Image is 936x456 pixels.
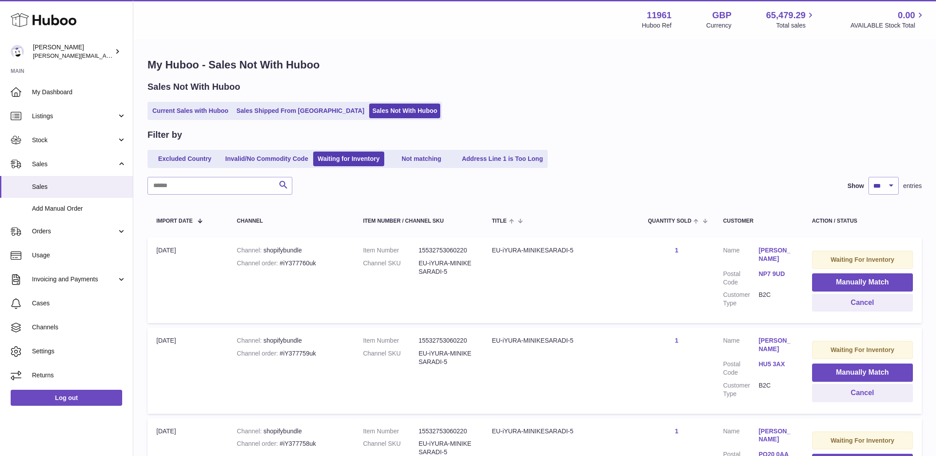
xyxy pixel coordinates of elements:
[642,21,672,30] div: Huboo Ref
[147,129,182,141] h2: Filter by
[32,112,117,120] span: Listings
[237,260,280,267] strong: Channel order
[766,9,816,30] a: 65,479.29 Total sales
[237,218,345,224] div: Channel
[759,336,794,353] a: [PERSON_NAME]
[759,246,794,263] a: [PERSON_NAME]
[850,21,925,30] span: AVAILABLE Stock Total
[492,218,506,224] span: Title
[675,247,678,254] a: 1
[32,371,126,380] span: Returns
[850,9,925,30] a: 0.00 AVAILABLE Stock Total
[723,336,759,356] dt: Name
[237,440,280,447] strong: Channel order
[147,58,922,72] h1: My Huboo - Sales Not With Huboo
[237,337,263,344] strong: Channel
[237,440,345,448] div: #iY377758uk
[147,328,228,413] td: [DATE]
[233,104,367,118] a: Sales Shipped From [GEOGRAPHIC_DATA]
[759,270,794,278] a: NP7 9UD
[812,384,913,402] button: Cancel
[363,259,418,276] dt: Channel SKU
[147,237,228,323] td: [DATE]
[675,337,678,344] a: 1
[149,152,220,166] a: Excluded Country
[149,104,231,118] a: Current Sales with Huboo
[237,247,263,254] strong: Channel
[237,428,263,435] strong: Channel
[723,218,794,224] div: Customer
[759,291,794,308] dd: B2C
[459,152,546,166] a: Address Line 1 is Too Long
[363,427,418,436] dt: Item Number
[831,437,894,444] strong: Waiting For Inventory
[812,273,913,292] button: Manually Match
[675,428,678,435] a: 1
[32,299,126,308] span: Cases
[418,349,474,366] dd: EU-iYURA-MINIKESARADI-5
[831,256,894,263] strong: Waiting For Inventory
[723,427,759,446] dt: Name
[766,9,805,21] span: 65,479.29
[32,323,126,332] span: Channels
[32,183,126,191] span: Sales
[313,152,384,166] a: Waiting for Inventory
[237,246,345,255] div: shopifybundle
[648,218,692,224] span: Quantity Sold
[32,88,126,96] span: My Dashboard
[32,275,117,284] span: Invoicing and Payments
[32,227,117,236] span: Orders
[237,336,345,345] div: shopifybundle
[903,182,922,190] span: entries
[647,9,672,21] strong: 11961
[492,427,630,436] div: EU-iYURA-MINIKESARADI-5
[759,360,794,368] a: HU5 3AX
[759,427,794,444] a: [PERSON_NAME]
[712,9,731,21] strong: GBP
[369,104,440,118] a: Sales Not With Huboo
[831,346,894,353] strong: Waiting For Inventory
[898,9,915,21] span: 0.00
[237,350,280,357] strong: Channel order
[418,427,474,436] dd: 15532753060220
[812,294,913,312] button: Cancel
[723,270,759,287] dt: Postal Code
[32,347,126,356] span: Settings
[11,390,122,406] a: Log out
[492,246,630,255] div: EU-iYURA-MINIKESARADI-5
[723,246,759,265] dt: Name
[759,381,794,398] dd: B2C
[363,218,474,224] div: Item Number / Channel SKU
[237,259,345,268] div: #iY377760uk
[32,136,117,144] span: Stock
[706,21,732,30] div: Currency
[848,182,864,190] label: Show
[33,52,178,59] span: [PERSON_NAME][EMAIL_ADDRESS][DOMAIN_NAME]
[363,246,418,255] dt: Item Number
[723,360,759,377] dt: Postal Code
[418,336,474,345] dd: 15532753060220
[156,218,193,224] span: Import date
[147,81,240,93] h2: Sales Not With Huboo
[32,160,117,168] span: Sales
[11,45,24,58] img: raghav@transformative.in
[363,349,418,366] dt: Channel SKU
[812,364,913,382] button: Manually Match
[386,152,457,166] a: Not matching
[222,152,311,166] a: Invalid/No Commodity Code
[32,204,126,213] span: Add Manual Order
[723,381,759,398] dt: Customer Type
[33,43,113,60] div: [PERSON_NAME]
[418,246,474,255] dd: 15532753060220
[776,21,816,30] span: Total sales
[32,251,126,260] span: Usage
[723,291,759,308] dt: Customer Type
[237,349,345,358] div: #iY377759uk
[237,427,345,436] div: shopifybundle
[812,218,913,224] div: Action / Status
[363,336,418,345] dt: Item Number
[418,259,474,276] dd: EU-iYURA-MINIKESARADI-5
[492,336,630,345] div: EU-iYURA-MINIKESARADI-5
